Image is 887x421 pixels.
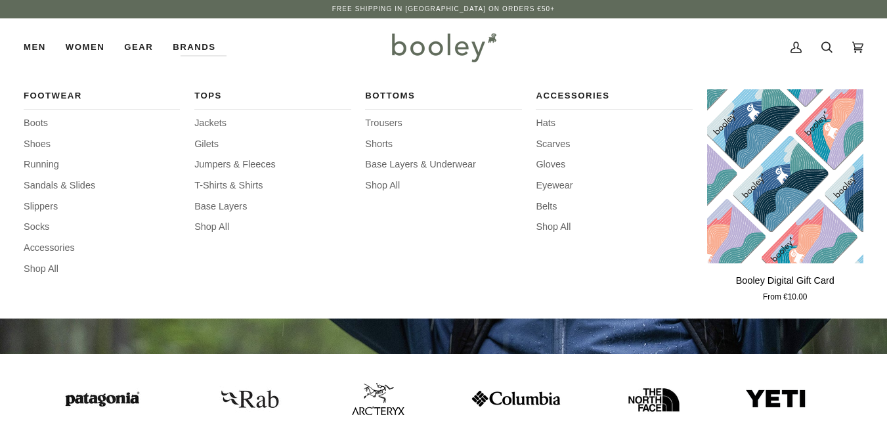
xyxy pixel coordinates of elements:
[536,116,692,131] a: Hats
[24,137,180,152] a: Shoes
[194,158,351,172] a: Jumpers & Fleeces
[56,18,114,76] a: Women
[24,18,56,76] a: Men
[763,292,807,303] span: From €10.00
[194,89,351,110] a: Tops
[24,89,180,102] span: Footwear
[66,41,104,54] span: Women
[386,28,501,66] img: Booley
[536,89,692,110] a: Accessories
[114,18,163,76] a: Gear
[24,220,180,234] a: Socks
[194,137,351,152] a: Gilets
[365,116,521,131] a: Trousers
[536,220,692,234] a: Shop All
[24,18,56,76] div: Men Footwear Boots Shoes Running Sandals & Slides Slippers Socks Accessories Shop All Tops Jacket...
[24,241,180,255] a: Accessories
[24,89,180,110] a: Footwear
[365,158,521,172] a: Base Layers & Underwear
[194,116,351,131] a: Jackets
[365,89,521,102] span: Bottoms
[24,262,180,277] a: Shop All
[24,158,180,172] a: Running
[365,89,521,110] a: Bottoms
[536,200,692,214] a: Belts
[707,89,863,263] product-grid-item-variant: €10.00
[332,4,555,14] p: Free Shipping in [GEOGRAPHIC_DATA] on Orders €50+
[194,89,351,102] span: Tops
[194,220,351,234] a: Shop All
[707,89,863,303] product-grid-item: Booley Digital Gift Card
[707,269,863,303] a: Booley Digital Gift Card
[365,137,521,152] a: Shorts
[173,41,215,54] span: Brands
[24,179,180,193] a: Sandals & Slides
[707,89,863,263] a: Booley Digital Gift Card
[536,89,692,102] span: Accessories
[24,116,180,131] a: Boots
[536,158,692,172] a: Gloves
[536,179,692,193] a: Eyewear
[24,200,180,214] a: Slippers
[536,137,692,152] a: Scarves
[194,179,351,193] a: T-Shirts & Shirts
[365,179,521,193] a: Shop All
[163,18,225,76] a: Brands
[24,41,46,54] span: Men
[124,41,153,54] span: Gear
[194,200,351,214] a: Base Layers
[736,274,834,288] p: Booley Digital Gift Card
